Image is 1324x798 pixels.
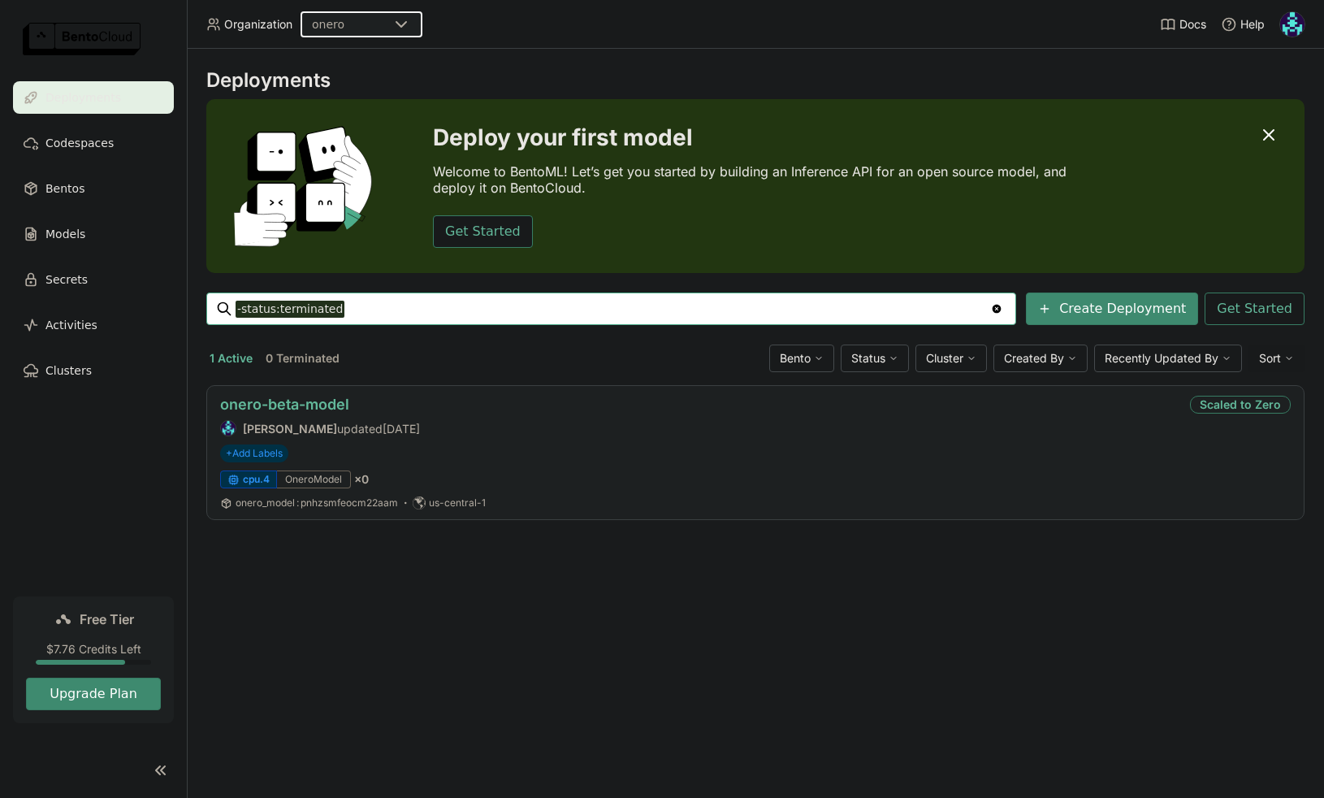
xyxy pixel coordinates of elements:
[1248,345,1305,372] div: Sort
[13,218,174,250] a: Models
[1240,17,1265,32] span: Help
[13,596,174,723] a: Free Tier$7.76 Credits LeftUpgrade Plan
[1004,351,1064,366] span: Created By
[13,354,174,387] a: Clusters
[45,88,121,107] span: Deployments
[13,172,174,205] a: Bentos
[13,263,174,296] a: Secrets
[262,348,343,369] button: 0 Terminated
[1179,17,1206,32] span: Docs
[1221,16,1265,33] div: Help
[45,315,97,335] span: Activities
[1105,351,1218,366] span: Recently Updated By
[236,296,990,322] input: Search
[45,133,114,153] span: Codespaces
[220,445,288,462] span: +Add Labels
[851,351,885,366] span: Status
[1259,351,1281,366] span: Sort
[433,163,1075,196] p: Welcome to BentoML! Let’s get you started by building an Inference API for an open source model, ...
[206,68,1305,93] div: Deployments
[221,421,236,436] img: Darko Petrovic
[1190,396,1291,414] div: Scaled to Zero
[80,611,134,627] span: Free Tier
[220,396,349,413] a: onero-beta-model
[354,472,369,487] span: × 0
[23,23,141,55] img: logo
[277,471,351,488] div: OneroModel
[915,345,987,372] div: Cluster
[780,351,811,366] span: Bento
[926,351,963,366] span: Cluster
[296,497,299,509] span: :
[45,270,88,289] span: Secrets
[220,420,420,436] div: updated
[312,16,344,33] div: onero
[769,345,834,372] div: Bento
[383,422,420,436] span: [DATE]
[206,348,256,369] button: 1 Active
[13,81,174,114] a: Deployments
[1160,16,1206,33] a: Docs
[346,17,348,33] input: Selected onero.
[26,678,161,710] button: Upgrade Plan
[1094,345,1242,372] div: Recently Updated By
[13,309,174,341] a: Activities
[841,345,909,372] div: Status
[236,497,398,509] span: onero_model pnhzsmfeocm22aam
[1280,12,1305,37] img: Darko Petrovic
[1026,293,1198,325] button: Create Deployment
[433,215,533,248] button: Get Started
[990,302,1003,315] svg: Clear value
[429,497,486,510] span: us-central-1
[219,125,394,247] img: cover onboarding
[224,17,292,32] span: Organization
[45,179,84,198] span: Bentos
[13,127,174,159] a: Codespaces
[243,422,337,436] strong: [PERSON_NAME]
[243,473,270,486] span: cpu.4
[236,497,398,510] a: onero_model:pnhzsmfeocm22aam
[26,642,161,657] div: $7.76 Credits Left
[993,345,1088,372] div: Created By
[45,224,85,244] span: Models
[433,124,1075,150] h3: Deploy your first model
[1205,293,1305,325] button: Get Started
[45,361,92,380] span: Clusters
